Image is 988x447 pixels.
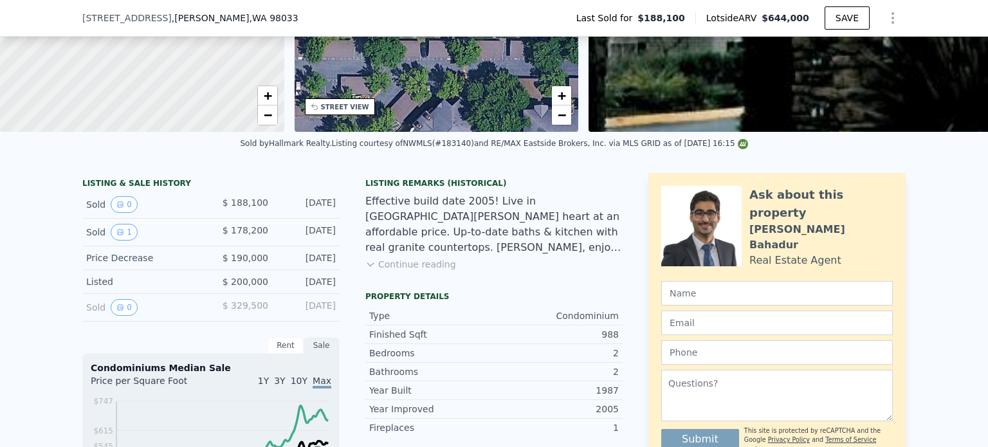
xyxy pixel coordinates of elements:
[369,328,494,341] div: Finished Sqft
[749,222,893,253] div: [PERSON_NAME] Bahadur
[93,397,113,406] tspan: $747
[661,340,893,365] input: Phone
[762,13,809,23] span: $644,000
[369,347,494,360] div: Bedrooms
[369,365,494,378] div: Bathrooms
[494,421,619,434] div: 1
[223,197,268,208] span: $ 188,100
[369,309,494,322] div: Type
[279,251,336,264] div: [DATE]
[365,194,623,255] div: Effective build date 2005! Live in [GEOGRAPHIC_DATA][PERSON_NAME] heart at an affordable price. U...
[274,376,285,386] span: 3Y
[768,436,810,443] a: Privacy Policy
[880,5,906,31] button: Show Options
[82,12,172,24] span: [STREET_ADDRESS]
[304,337,340,354] div: Sale
[86,196,201,213] div: Sold
[494,328,619,341] div: 988
[223,253,268,263] span: $ 190,000
[365,178,623,188] div: Listing Remarks (Historical)
[825,6,870,30] button: SAVE
[369,421,494,434] div: Fireplaces
[86,224,201,241] div: Sold
[223,300,268,311] span: $ 329,500
[82,178,340,191] div: LISTING & SALE HISTORY
[494,384,619,397] div: 1987
[661,311,893,335] input: Email
[263,107,271,123] span: −
[86,251,201,264] div: Price Decrease
[365,258,456,271] button: Continue reading
[313,376,331,388] span: Max
[738,139,748,149] img: NWMLS Logo
[91,361,331,374] div: Condominiums Median Sale
[552,86,571,105] a: Zoom in
[279,224,336,241] div: [DATE]
[291,376,307,386] span: 10Y
[258,86,277,105] a: Zoom in
[263,87,271,104] span: +
[825,436,876,443] a: Terms of Service
[558,87,566,104] span: +
[111,196,138,213] button: View historical data
[279,299,336,316] div: [DATE]
[111,224,138,241] button: View historical data
[494,365,619,378] div: 2
[250,13,298,23] span: , WA 98033
[494,403,619,415] div: 2005
[258,376,269,386] span: 1Y
[111,299,138,316] button: View historical data
[749,186,893,222] div: Ask about this property
[172,12,298,24] span: , [PERSON_NAME]
[223,225,268,235] span: $ 178,200
[661,281,893,306] input: Name
[86,275,201,288] div: Listed
[558,107,566,123] span: −
[258,105,277,125] a: Zoom out
[369,384,494,397] div: Year Built
[93,426,113,435] tspan: $615
[494,309,619,322] div: Condominium
[365,291,623,302] div: Property details
[576,12,638,24] span: Last Sold for
[706,12,762,24] span: Lotside ARV
[369,403,494,415] div: Year Improved
[321,102,369,112] div: STREET VIEW
[86,299,201,316] div: Sold
[240,139,331,148] div: Sold by Hallmark Realty .
[279,275,336,288] div: [DATE]
[637,12,685,24] span: $188,100
[749,253,841,268] div: Real Estate Agent
[494,347,619,360] div: 2
[279,196,336,213] div: [DATE]
[331,139,747,148] div: Listing courtesy of NWMLS (#183140) and RE/MAX Eastside Brokers, Inc. via MLS GRID as of [DATE] 1...
[223,277,268,287] span: $ 200,000
[552,105,571,125] a: Zoom out
[91,374,211,395] div: Price per Square Foot
[268,337,304,354] div: Rent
